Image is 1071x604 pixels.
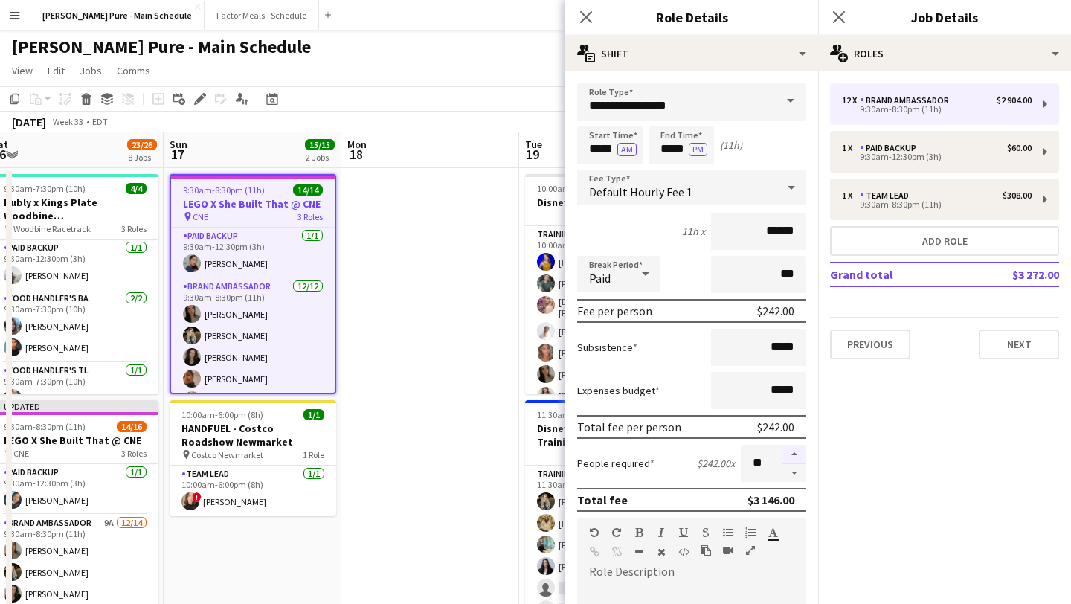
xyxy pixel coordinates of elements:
[191,449,263,460] span: Costco Newmarket
[577,492,628,507] div: Total fee
[747,492,794,507] div: $3 146.00
[565,7,818,27] h3: Role Details
[565,36,818,71] div: Shift
[842,95,860,106] div: 12 x
[127,139,157,150] span: 23/26
[697,457,735,470] div: $242.00 x
[842,106,1032,113] div: 9:30am-8:30pm (11h)
[30,1,205,30] button: [PERSON_NAME] Pure - Main Schedule
[678,546,689,558] button: HTML Code
[842,153,1032,161] div: 9:30am-12:30pm (3h)
[577,457,654,470] label: People required
[757,420,794,434] div: $242.00
[656,546,666,558] button: Clear Formatting
[818,7,1071,27] h3: Job Details
[170,138,187,151] span: Sun
[611,527,622,539] button: Redo
[830,263,965,286] td: Grand total
[345,146,367,163] span: 18
[183,184,265,196] span: 9:30am-8:30pm (11h)
[171,278,335,566] app-card-role: Brand Ambassador12/129:30am-8:30pm (11h)[PERSON_NAME][PERSON_NAME][PERSON_NAME][PERSON_NAME]
[121,448,147,459] span: 3 Roles
[297,211,323,222] span: 3 Roles
[193,211,208,222] span: CNE
[525,196,692,209] h3: Disney's Fan Expo Training
[305,139,335,150] span: 15/15
[830,226,1059,256] button: Add role
[1003,190,1032,201] div: $308.00
[537,409,623,420] span: 11:30am-12:30pm (1h)
[1007,143,1032,153] div: $60.00
[768,527,778,539] button: Text Color
[997,95,1032,106] div: $2 904.00
[6,61,39,80] a: View
[12,64,33,77] span: View
[577,384,660,397] label: Expenses budget
[170,466,336,516] app-card-role: Team Lead1/110:00am-6:00pm (8h)![PERSON_NAME]
[782,464,806,483] button: Decrease
[121,223,147,234] span: 3 Roles
[171,197,335,211] h3: LEGO X She Built That @ CNE
[74,61,108,80] a: Jobs
[723,544,733,556] button: Insert video
[757,303,794,318] div: $242.00
[117,64,150,77] span: Comms
[303,409,324,420] span: 1/1
[745,544,756,556] button: Fullscreen
[842,201,1032,208] div: 9:30am-8:30pm (11h)
[842,190,860,201] div: 1 x
[818,36,1071,71] div: Roles
[634,527,644,539] button: Bold
[525,174,692,394] app-job-card: 10:00am-11:00am (1h)24/36Disney's Fan Expo Training1 RoleTraining24/3610:00am-11:00am (1h)[PERSON...
[656,527,666,539] button: Italic
[167,146,187,163] span: 17
[171,228,335,278] app-card-role: Paid Backup1/19:30am-12:30pm (3h)[PERSON_NAME]
[12,115,46,129] div: [DATE]
[42,61,71,80] a: Edit
[589,271,611,286] span: Paid
[965,263,1059,286] td: $3 272.00
[170,174,336,394] app-job-card: 9:30am-8:30pm (11h)14/14LEGO X She Built That @ CNE CNE3 RolesPaid Backup1/19:30am-12:30pm (3h)[P...
[860,143,922,153] div: Paid Backup
[577,341,637,354] label: Subsistence
[720,138,742,152] div: (11h)
[126,183,147,194] span: 4/4
[830,330,910,359] button: Previous
[577,303,652,318] div: Fee per person
[723,527,733,539] button: Unordered List
[293,184,323,196] span: 14/14
[678,527,689,539] button: Underline
[682,225,705,238] div: 11h x
[92,116,108,127] div: EDT
[80,64,102,77] span: Jobs
[49,116,86,127] span: Week 33
[525,422,692,449] h3: Disney's "Tron" at Fan Expo Training
[4,421,86,432] span: 9:30am-8:30pm (11h)
[306,152,334,163] div: 2 Jobs
[523,146,542,163] span: 19
[745,527,756,539] button: Ordered List
[525,138,542,151] span: Tue
[701,527,711,539] button: Strikethrough
[303,449,324,460] span: 1 Role
[589,184,692,199] span: Default Hourly Fee 1
[12,36,311,58] h1: [PERSON_NAME] Pure - Main Schedule
[577,420,681,434] div: Total fee per person
[4,183,86,194] span: 9:30am-7:30pm (10h)
[13,448,29,459] span: CNE
[170,400,336,516] app-job-card: 10:00am-6:00pm (8h)1/1HANDFUEL - Costco Roadshow Newmarket Costco Newmarket1 RoleTeam Lead1/110:0...
[48,64,65,77] span: Edit
[193,492,202,501] span: !
[111,61,156,80] a: Comms
[537,183,624,194] span: 10:00am-11:00am (1h)
[170,422,336,449] h3: HANDFUEL - Costco Roadshow Newmarket
[701,544,711,556] button: Paste as plain text
[689,143,707,156] button: PM
[979,330,1059,359] button: Next
[347,138,367,151] span: Mon
[860,190,915,201] div: Team Lead
[842,143,860,153] div: 1 x
[117,421,147,432] span: 14/16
